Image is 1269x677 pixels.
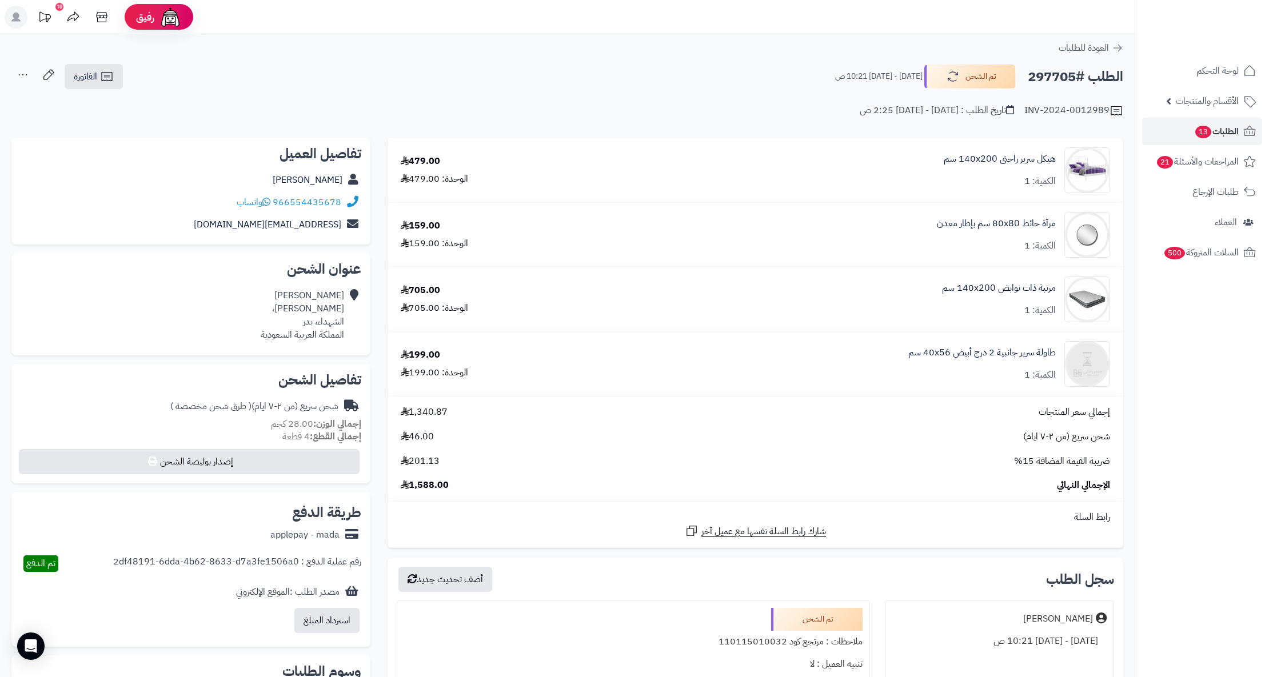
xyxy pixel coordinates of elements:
[136,10,154,24] span: رفيق
[1024,239,1056,253] div: الكمية: 1
[236,586,340,599] div: مصدر الطلب :الموقع الإلكتروني
[21,262,361,276] h2: عنوان الشحن
[701,525,826,538] span: شارك رابط السلة نفسها مع عميل آخر
[113,555,361,572] div: رقم عملية الدفع : 2df48191-6dda-4b62-8633-d7a3fe1506a0
[401,479,449,492] span: 1,588.00
[1191,19,1258,43] img: logo-2.png
[194,218,341,231] a: [EMAIL_ADDRESS][DOMAIN_NAME]
[1046,572,1114,586] h3: سجل الطلب
[1014,455,1110,468] span: ضريبة القيمة المضافة 15%
[170,399,252,413] span: ( طرق شحن مخصصة )
[401,284,440,297] div: 705.00
[1142,178,1262,206] a: طلبات الإرجاع
[55,3,63,11] div: 10
[908,346,1056,359] a: طاولة سرير جانبية 2 درج أبيض ‎40x56 سم‏
[310,430,361,443] strong: إجمالي القطع:
[21,373,361,387] h2: تفاصيل الشحن
[404,653,863,675] div: تنبيه العميل : لا
[74,70,97,83] span: الفاتورة
[401,155,440,168] div: 479.00
[1059,41,1123,55] a: العودة للطلبات
[26,556,55,570] span: تم الدفع
[1195,125,1212,139] span: 13
[237,195,270,209] a: واتساب
[1142,57,1262,85] a: لوحة التحكم
[1142,118,1262,145] a: الطلبات13
[1065,277,1110,322] img: 1702551583-26-90x90.jpg
[1024,104,1123,118] div: INV-2024-0012989
[835,71,923,82] small: [DATE] - [DATE] 10:21 ص
[1194,123,1239,139] span: الطلبات
[313,417,361,431] strong: إجمالي الوزن:
[401,366,468,379] div: الوحدة: 199.00
[273,173,342,187] a: [PERSON_NAME]
[30,6,59,31] a: تحديثات المنصة
[401,219,440,233] div: 159.00
[401,348,440,362] div: 199.00
[1164,246,1186,260] span: 500
[282,430,361,443] small: 4 قطعة
[401,430,434,443] span: 46.00
[1024,368,1056,382] div: الكمية: 1
[942,282,1056,295] a: مرتبة ذات نوابض 140x200 سم
[401,237,468,250] div: الوحدة: 159.00
[1156,154,1239,170] span: المراجعات والأسئلة
[1065,212,1110,258] img: 1700498097-5-90x90.png
[17,632,45,660] div: Open Intercom Messenger
[401,455,440,468] span: 201.13
[944,153,1056,166] a: هيكل سرير راحتى 140x200 سم
[1024,175,1056,188] div: الكمية: 1
[1059,41,1109,55] span: العودة للطلبات
[1176,93,1239,109] span: الأقسام والمنتجات
[170,400,338,413] div: شحن سريع (من ٢-٧ ايام)
[685,524,826,538] a: شارك رابط السلة نفسها مع عميل آخر
[65,64,123,89] a: الفاتورة
[19,449,360,474] button: إصدار بوليصة الشحن
[1065,341,1110,387] img: no_image-90x90.png
[294,608,360,633] button: استرداد المبلغ
[270,528,340,542] div: applepay - mada
[401,302,468,315] div: الوحدة: 705.00
[1142,209,1262,236] a: العملاء
[159,6,182,29] img: ai-face.png
[398,567,492,592] button: أضف تحديث جديد
[771,608,863,631] div: تم الشحن
[1065,147,1110,193] img: 1717422415-%D8%B3%D8%B1%D9%8A%D8%B1%20%D8%A7%D8%A8%D9%8A%D8%B6[1]-90x90.jpg
[1024,304,1056,317] div: الكمية: 1
[1023,430,1110,443] span: شحن سريع (من ٢-٧ ايام)
[271,417,361,431] small: 28.00 كجم
[1057,479,1110,492] span: الإجمالي النهائي
[261,289,344,341] div: [PERSON_NAME] [PERSON_NAME]، الشهداء، بدر المملكة العربية السعودية
[401,406,448,419] span: 1,340.87
[1142,148,1262,175] a: المراجعات والأسئلة21
[937,217,1056,230] a: مرآة حائط 80x80 سم بإطار معدن
[924,65,1016,89] button: تم الشحن
[1039,406,1110,419] span: إجمالي سعر المنتجات
[1142,239,1262,266] a: السلات المتروكة500
[892,630,1107,652] div: [DATE] - [DATE] 10:21 ص
[292,506,361,519] h2: طريقة الدفع
[1028,65,1123,89] h2: الطلب #297705
[1156,155,1174,169] span: 21
[404,631,863,653] div: ملاحظات : مرتجع كود 110115010032
[401,173,468,186] div: الوحدة: 479.00
[1163,245,1239,261] span: السلات المتروكة
[21,147,361,161] h2: تفاصيل العميل
[860,104,1014,117] div: تاريخ الطلب : [DATE] - [DATE] 2:25 ص
[392,511,1119,524] div: رابط السلة
[1196,63,1239,79] span: لوحة التحكم
[1023,612,1093,626] div: [PERSON_NAME]
[1192,184,1239,200] span: طلبات الإرجاع
[273,195,341,209] a: 966554435678
[1215,214,1237,230] span: العملاء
